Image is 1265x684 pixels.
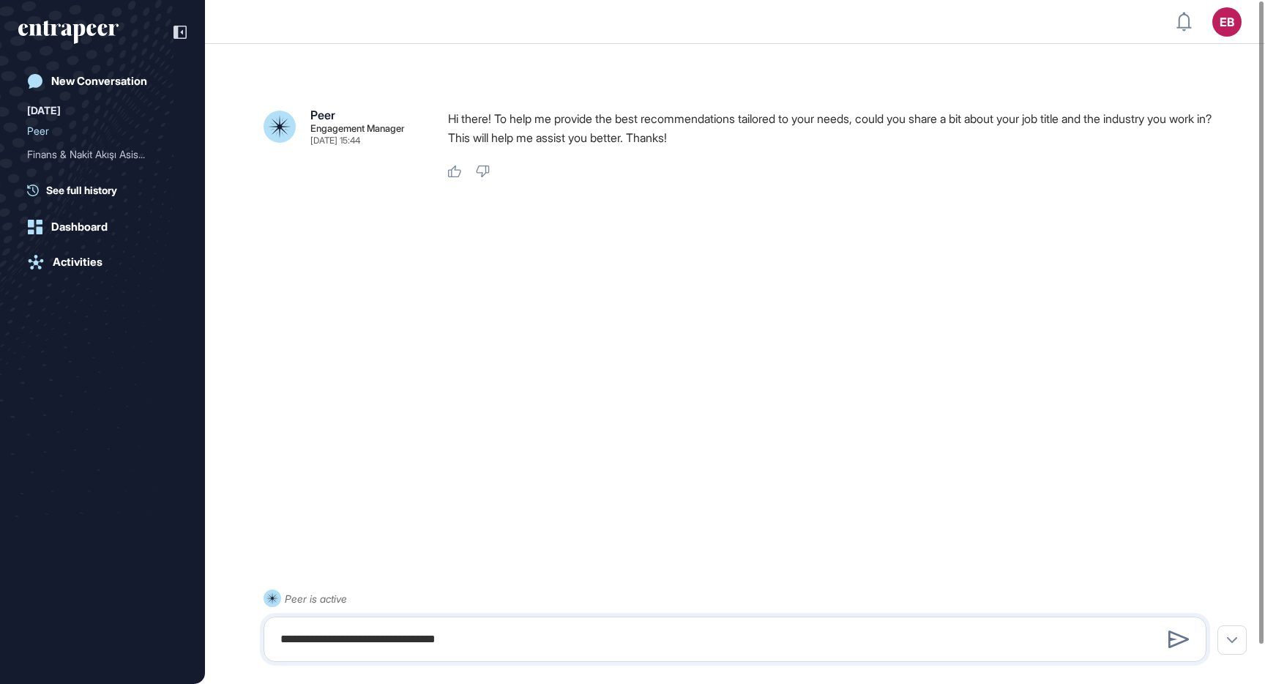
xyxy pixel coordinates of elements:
[18,212,187,242] a: Dashboard
[310,124,405,133] div: Engagement Manager
[18,21,119,44] div: entrapeer-logo
[27,143,178,166] div: Finans & Nakit Akışı Asistanı, Omni-Channel Sipariş & Ödeme Hub’ı ve Akıllı Stok & Talep Planlayı...
[285,590,347,608] div: Peer is active
[1212,7,1242,37] button: EB
[51,220,108,234] div: Dashboard
[310,136,360,145] div: [DATE] 15:44
[27,119,178,143] div: Peer
[51,75,147,88] div: New Conversation
[27,182,187,198] a: See full history
[448,109,1218,147] p: Hi there! To help me provide the best recommendations tailored to your needs, could you share a b...
[46,182,117,198] span: See full history
[53,256,102,269] div: Activities
[18,248,187,277] a: Activities
[18,67,187,96] a: New Conversation
[27,143,166,166] div: Finans & Nakit Akışı Asis...
[310,109,335,121] div: Peer
[27,119,166,143] div: Peer
[27,102,61,119] div: [DATE]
